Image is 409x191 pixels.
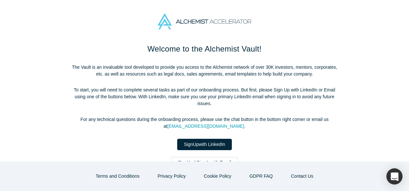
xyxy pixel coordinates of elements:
[69,87,340,107] p: To start, you will need to complete several tasks as part of our onboarding process. But first, p...
[69,64,340,78] p: The Vault is an invaluable tool developed to provide you access to the Alchemist network of over ...
[158,14,251,30] img: Alchemist Accelerator Logo
[242,171,279,182] a: GDPR FAQ
[197,171,238,182] button: Cookie Policy
[69,116,340,130] p: For any technical questions during the onboarding process, please use the chat button in the bott...
[177,139,232,150] a: SignUpwith LinkedIn
[69,43,340,55] h1: Welcome to the Alchemist Vault!
[167,124,244,129] a: [EMAIL_ADDRESS][DOMAIN_NAME]
[284,171,320,182] button: Contact Us
[89,171,146,182] button: Terms and Conditions
[171,157,238,168] a: SignUp / Sign Inwith Email
[151,171,192,182] button: Privacy Policy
